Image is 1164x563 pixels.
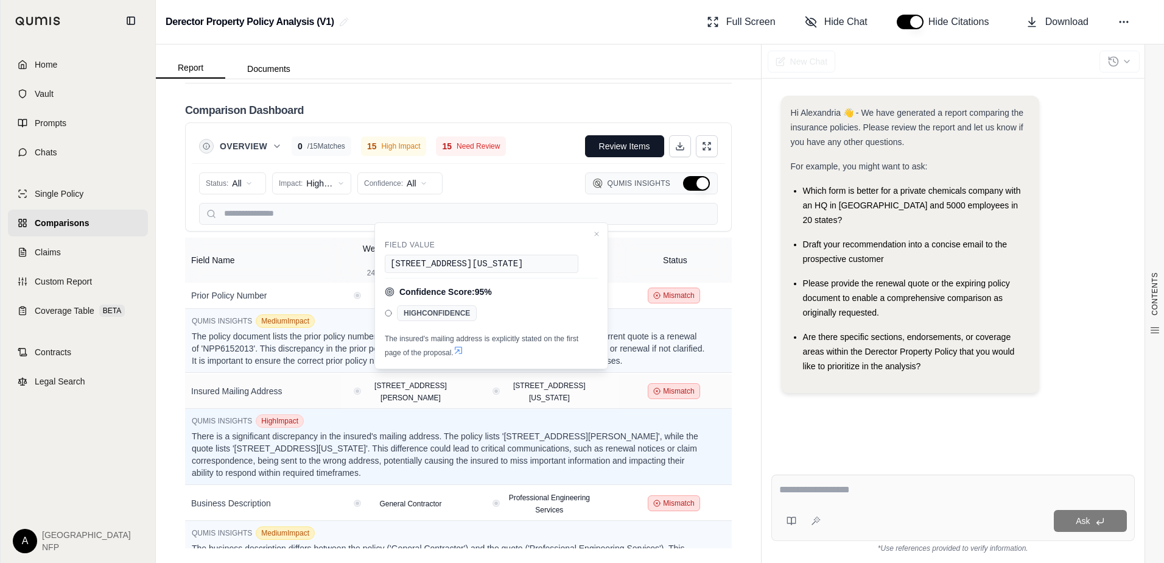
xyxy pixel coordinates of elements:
span: / 15 Matches [307,141,345,151]
span: Medium impact [256,526,315,540]
span: Are there specific sections, endorsements, or coverage areas within the Derector Property Policy ... [803,332,1015,371]
div: Insured Mailing Address [191,385,335,397]
span: Medium impact [256,314,315,328]
span: Mismatch [663,498,694,508]
button: Full Screen [702,10,780,34]
span: Hi Alexandria 👋 - We have generated a report comparing the insurance policies. Please review the ... [791,108,1024,147]
button: Status:All [199,172,266,194]
div: Prior Policy Number [191,289,335,302]
span: HIGH CONFIDENCE [397,305,477,321]
button: View confidence details [489,497,503,510]
span: CONTENTS [1150,272,1160,316]
button: Documents [225,59,312,79]
span: Claims [35,246,61,258]
button: Download Excel [669,135,691,157]
span: 15 [442,140,452,152]
button: View confidence details [351,289,364,302]
span: Mismatch [663,291,694,300]
a: Single Policy [8,180,148,207]
span: Mismatch [663,386,694,396]
span: Confidence Score: 95 % [399,286,492,298]
button: Close confidence details [591,228,603,240]
th: Status [619,238,731,283]
div: [STREET_ADDRESS][US_STATE] [385,255,578,273]
div: Business Description [191,497,335,509]
span: Vault [35,88,54,100]
span: Need Review [457,141,500,151]
button: Expand Table [696,135,718,157]
span: High Impact [381,141,420,151]
h2: Derector Property Policy Analysis (V1) [166,11,334,33]
button: View confidence details [351,497,364,510]
span: Coverage Table [35,305,94,317]
span: Please provide the renewal quote or the expiring policy document to enable a comprehensive compar... [803,278,1010,317]
span: NFP [42,541,131,553]
span: Which form is better for a private chemicals company with an HQ in [GEOGRAPHIC_DATA] and 5000 emp... [803,186,1021,225]
span: [STREET_ADDRESS][PERSON_NAME] [374,381,447,402]
p: The policy document lists the prior policy number as 'NPP6036112', while the quote document indic... [192,330,706,367]
span: General Contractor [379,500,441,508]
div: QUMIS INSIGHTS [192,314,706,328]
span: Hide Chat [824,15,868,29]
span: Download [1045,15,1089,29]
h2: Comparison Dashboard [185,102,304,119]
span: Custom Report [35,275,92,288]
span: 15 [367,140,377,152]
span: BETA [99,305,125,317]
span: Overview [220,140,267,152]
a: Contracts [8,339,148,366]
th: Field Name [185,238,341,283]
img: Qumis Logo [15,16,61,26]
span: Single Policy [35,188,83,200]
button: Impact:High/Medium [272,172,351,194]
span: Contracts [35,346,71,358]
span: The insured's mailing address is explicitly stated on the first page of the proposal. [385,335,578,357]
a: Home [8,51,148,78]
button: View confidence details [351,384,364,398]
span: Ask [1076,516,1090,526]
a: Claims [8,239,148,266]
span: All [407,177,416,189]
a: Vault [8,80,148,107]
span: [STREET_ADDRESS][US_STATE] [513,381,586,402]
div: Field Value [385,240,578,250]
span: For example, you might want to ask: [791,161,928,171]
span: All [232,177,242,189]
button: Hide Chat [800,10,872,34]
button: Confidence:All [357,172,443,194]
span: Legal Search [35,375,85,388]
button: Review Items [585,135,664,157]
img: Qumis Logo [593,179,603,188]
a: Prompts [8,110,148,136]
span: Qumis Insights [608,179,671,188]
a: Legal Search [8,368,148,395]
div: QUMIS INSIGHTS [192,526,706,540]
a: Comparisons [8,210,148,236]
button: Overview [220,140,282,152]
p: There is a significant discrepancy in the insured's mailing address. The policy lists '[STREET_AD... [192,430,706,479]
a: Chats [8,139,148,166]
span: Confidence: [364,179,403,188]
span: Chats [35,146,57,158]
span: [GEOGRAPHIC_DATA] [42,529,131,541]
a: Custom Report [8,268,148,295]
span: 0 [298,140,303,152]
button: Download [1021,10,1093,34]
span: Home [35,58,57,71]
a: Coverage TableBETA [8,297,148,324]
div: A [13,529,37,553]
div: Western World Insurance Company [352,243,469,267]
button: Ask [1054,510,1127,532]
span: Review Items [599,140,650,152]
span: Comparisons [35,217,89,229]
span: High impact [256,414,304,428]
span: Professional Engineering Services [509,494,590,514]
span: Status: [206,179,228,188]
span: Hide Citations [928,15,997,29]
span: High/Medium [306,177,334,189]
button: View confidence details [489,384,503,398]
span: Prompts [35,117,66,129]
span: Impact: [279,179,303,188]
div: QUMIS INSIGHTS [192,414,706,428]
button: Report [156,58,225,79]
